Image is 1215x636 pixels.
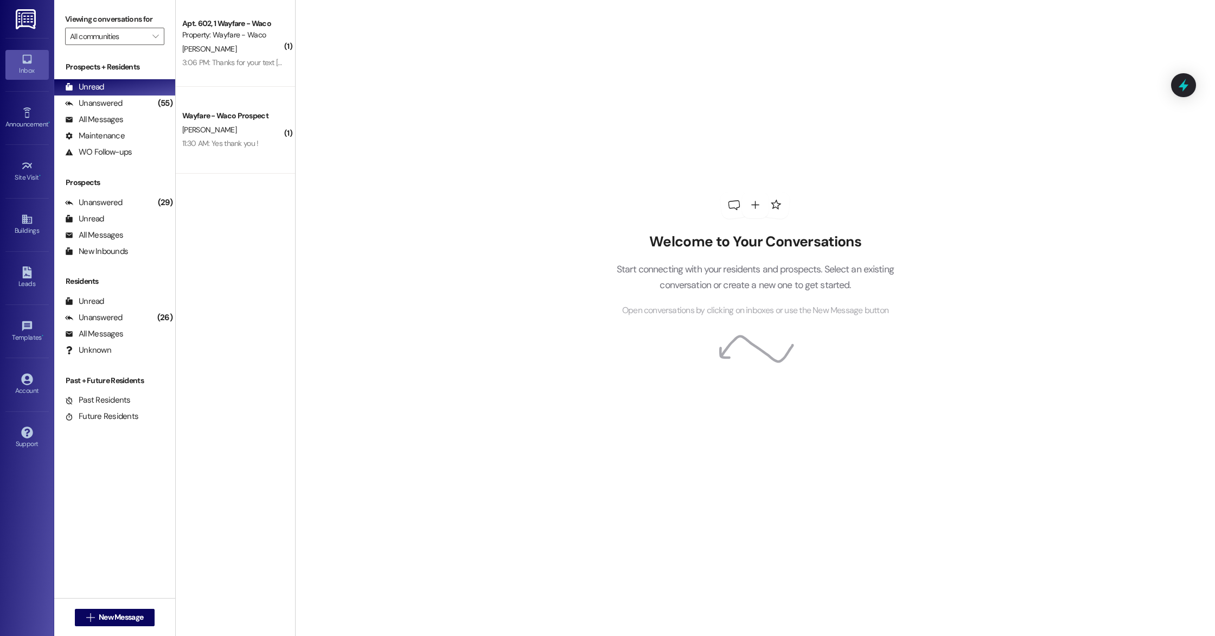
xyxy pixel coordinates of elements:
a: Leads [5,263,49,292]
div: Unread [65,213,104,225]
div: All Messages [65,230,123,241]
div: Unanswered [65,312,123,323]
img: ResiDesk Logo [16,9,38,29]
i:  [86,613,94,622]
a: Support [5,423,49,453]
a: Inbox [5,50,49,79]
input: All communities [70,28,147,45]
div: 11:30 AM: Yes thank you ! [182,138,259,148]
div: Unread [65,81,104,93]
div: Unknown [65,345,111,356]
div: Maintenance [65,130,125,142]
div: (26) [155,309,175,326]
a: Site Visit • [5,157,49,186]
span: • [48,119,50,126]
div: All Messages [65,328,123,340]
a: Buildings [5,210,49,239]
span: • [42,332,43,340]
button: New Message [75,609,155,626]
div: WO Follow-ups [65,147,132,158]
div: Apt. 602, 1 Wayfare - Waco [182,18,283,29]
div: Unanswered [65,197,123,208]
h2: Welcome to Your Conversations [600,233,910,251]
div: 3:06 PM: Thanks for your text [PERSON_NAME]. I saw you bring a package but did not know I had one... [182,58,599,67]
p: Start connecting with your residents and prospects. Select an existing conversation or create a n... [600,262,910,292]
div: Past Residents [65,395,131,406]
label: Viewing conversations for [65,11,164,28]
div: All Messages [65,114,123,125]
a: Templates • [5,317,49,346]
span: Open conversations by clicking on inboxes or use the New Message button [622,304,888,317]
div: (29) [155,194,175,211]
span: [PERSON_NAME] [182,44,236,54]
div: Wayfare - Waco Prospect [182,110,283,122]
div: Unread [65,296,104,307]
div: (55) [155,95,175,112]
div: New Inbounds [65,246,128,257]
span: New Message [99,612,143,623]
i:  [152,32,158,41]
span: • [39,172,41,180]
div: Future Residents [65,411,138,422]
div: Residents [54,276,175,287]
div: Past + Future Residents [54,375,175,386]
div: Prospects [54,177,175,188]
div: Unanswered [65,98,123,109]
div: Property: Wayfare - Waco [182,29,283,41]
a: Account [5,370,49,399]
span: [PERSON_NAME] [182,125,236,135]
div: Prospects + Residents [54,61,175,73]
